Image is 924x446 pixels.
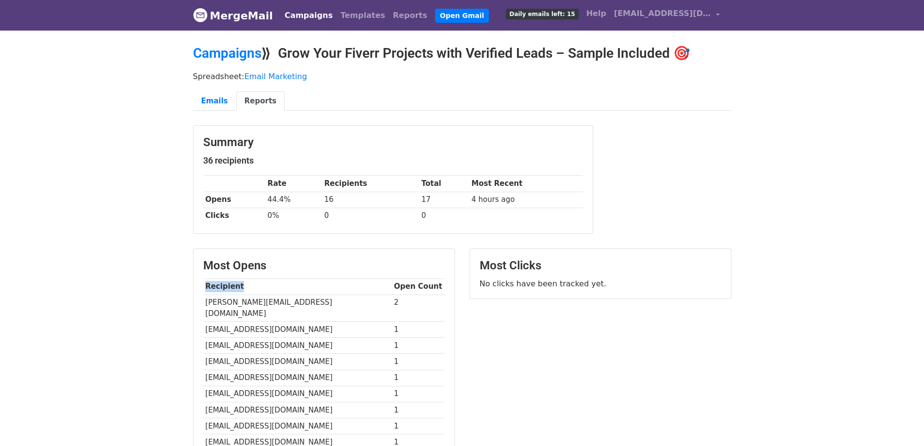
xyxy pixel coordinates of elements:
[203,418,392,434] td: [EMAIL_ADDRESS][DOMAIN_NAME]
[193,45,731,62] h2: ⟫ Grow Your Fiverr Projects with Verified Leads – Sample Included 🎯
[322,192,419,208] td: 16
[610,4,724,27] a: [EMAIL_ADDRESS][DOMAIN_NAME]
[392,322,445,338] td: 1
[265,208,322,224] td: 0%
[392,370,445,386] td: 1
[236,91,285,111] a: Reports
[419,176,469,192] th: Total
[502,4,582,23] a: Daily emails left: 15
[193,71,731,82] p: Spreadsheet:
[337,6,389,25] a: Templates
[203,370,392,386] td: [EMAIL_ADDRESS][DOMAIN_NAME]
[193,91,236,111] a: Emails
[193,45,261,61] a: Campaigns
[392,338,445,354] td: 1
[506,9,578,19] span: Daily emails left: 15
[419,208,469,224] td: 0
[203,208,265,224] th: Clicks
[203,135,583,149] h3: Summary
[392,418,445,434] td: 1
[193,8,208,22] img: MergeMail logo
[203,322,392,338] td: [EMAIL_ADDRESS][DOMAIN_NAME]
[875,399,924,446] iframe: Chat Widget
[203,155,583,166] h5: 36 recipients
[322,176,419,192] th: Recipients
[203,279,392,295] th: Recipient
[265,192,322,208] td: 44.4%
[203,338,392,354] td: [EMAIL_ADDRESS][DOMAIN_NAME]
[392,386,445,402] td: 1
[392,295,445,322] td: 2
[265,176,322,192] th: Rate
[281,6,337,25] a: Campaigns
[583,4,610,23] a: Help
[419,192,469,208] td: 17
[480,279,721,289] p: No clicks have been tracked yet.
[389,6,431,25] a: Reports
[203,295,392,322] td: [PERSON_NAME][EMAIL_ADDRESS][DOMAIN_NAME]
[244,72,307,81] a: Email Marketing
[469,176,583,192] th: Most Recent
[392,354,445,370] td: 1
[614,8,711,19] span: [EMAIL_ADDRESS][DOMAIN_NAME]
[480,259,721,273] h3: Most Clicks
[203,402,392,418] td: [EMAIL_ADDRESS][DOMAIN_NAME]
[322,208,419,224] td: 0
[392,279,445,295] th: Open Count
[203,259,445,273] h3: Most Opens
[469,192,583,208] td: 4 hours ago
[203,386,392,402] td: [EMAIL_ADDRESS][DOMAIN_NAME]
[203,192,265,208] th: Opens
[203,354,392,370] td: [EMAIL_ADDRESS][DOMAIN_NAME]
[435,9,489,23] a: Open Gmail
[392,402,445,418] td: 1
[193,5,273,26] a: MergeMail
